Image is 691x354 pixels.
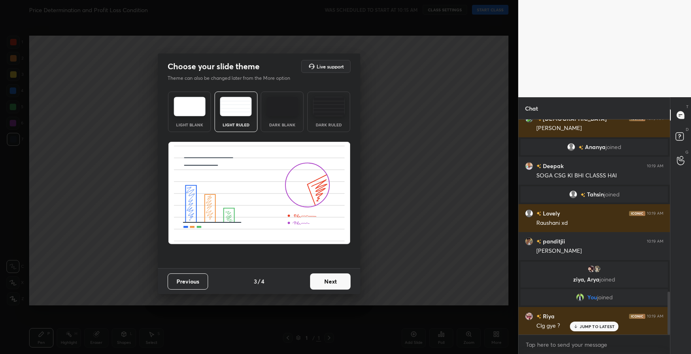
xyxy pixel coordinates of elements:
[587,191,604,198] span: Tahsin
[168,273,208,290] button: Previous
[647,164,663,168] div: 10:19 AM
[647,211,663,216] div: 10:19 AM
[536,314,541,319] img: no-rating-badge.077c3623.svg
[168,61,259,72] h2: Choose your slide theme
[174,97,206,116] img: lightTheme.e5ed3b09.svg
[541,209,560,218] h6: Lovely
[597,294,613,301] span: joined
[578,145,583,150] img: no-rating-badge.077c3623.svg
[580,324,614,329] p: JUMP TO LATEST
[647,239,663,244] div: 10:19 AM
[536,124,663,132] div: [PERSON_NAME]
[525,162,533,170] img: 7583716aad9443be9b0c998d6339928e.jpg
[266,97,298,116] img: darkTheme.f0cc69e5.svg
[168,142,351,245] img: lightRuledThemeBanner.591256ff.svg
[536,211,541,216] img: no-rating-badge.077c3623.svg
[567,143,575,151] img: default.png
[536,247,663,255] div: [PERSON_NAME]
[519,98,544,119] p: Chat
[525,276,663,283] p: ziya, Arya
[585,144,606,150] span: Ananya
[173,123,206,127] div: Light Blank
[536,164,541,168] img: no-rating-badge.077c3623.svg
[536,322,663,330] div: Clg gye ?
[541,237,565,245] h6: panditjii
[220,97,252,116] img: lightRuledTheme.5fabf969.svg
[519,119,670,335] div: grid
[606,144,621,150] span: joined
[261,277,264,286] h4: 4
[258,277,260,286] h4: /
[686,104,689,110] p: T
[541,312,555,320] h6: Riya
[525,209,533,218] img: default.png
[525,237,533,245] img: 9d560ee46d9f41c2ae29a65684aa2f09.jpg
[593,265,601,273] img: 33af2f9b21d249f7a77523086a245e9f.jpg
[629,314,645,319] img: iconic-dark.1390631f.png
[629,211,645,216] img: iconic-dark.1390631f.png
[168,75,299,82] p: Theme can also be changed later from the More option
[647,314,663,319] div: 10:19 AM
[569,190,577,198] img: default.png
[317,64,344,69] h5: Live support
[576,293,584,301] img: fcc3dd17a7d24364a6f5f049f7d33ac3.jpg
[604,191,620,198] span: joined
[313,97,345,116] img: darkRuledTheme.de295e13.svg
[310,273,351,290] button: Next
[254,277,257,286] h4: 3
[541,162,563,170] h6: Deepak
[536,239,541,244] img: no-rating-badge.077c3623.svg
[220,123,252,127] div: Light Ruled
[686,126,689,132] p: D
[525,312,533,320] img: 872e590670b2484bb6d0e2648dc20bcf.jpg
[600,275,615,283] span: joined
[536,172,663,180] div: SOGA CSG KI BHI CLASSS HAI
[536,219,663,227] div: Raushani xd
[580,193,585,197] img: no-rating-badge.077c3623.svg
[587,294,597,301] span: You
[587,265,595,273] img: 0a8e0b52efc444d087d2b0fd68bb2029.jpg
[313,123,345,127] div: Dark Ruled
[266,123,298,127] div: Dark Blank
[685,149,689,155] p: G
